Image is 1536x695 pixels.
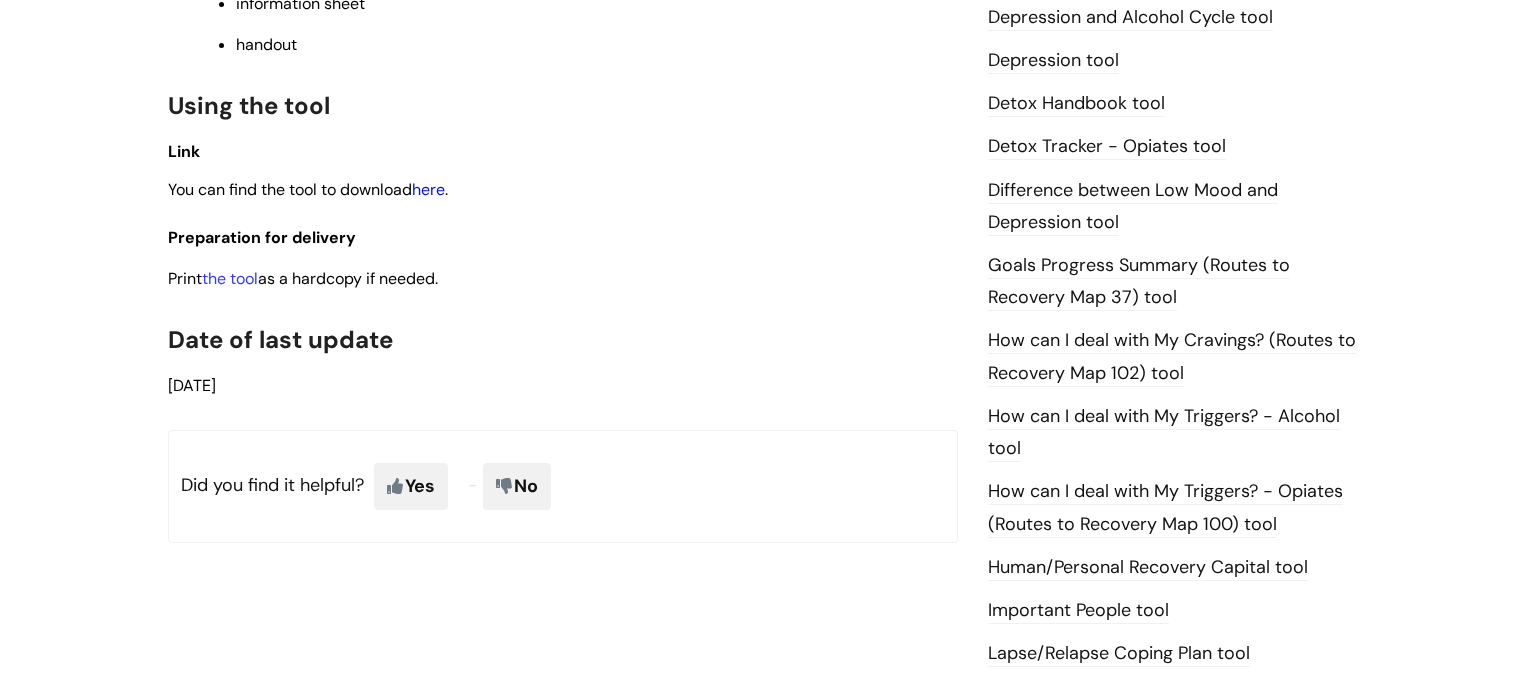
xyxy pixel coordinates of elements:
span: Using the tool [168,90,330,121]
a: the tool [202,268,258,289]
a: Depression and Alcohol Cycle tool [988,5,1273,31]
span: Preparation for delivery [168,227,356,248]
a: Important People tool [988,598,1169,624]
span: handout [236,34,297,55]
span: [DATE] [168,375,216,396]
a: Lapse/Relapse Coping Plan tool [988,641,1250,667]
a: Difference between Low Mood and Depression tool [988,178,1278,236]
span: Date of last update [168,324,393,355]
a: How can I deal with My Cravings? (Routes to Recovery Map 102) tool [988,328,1356,386]
a: Goals Progress Summary (Routes to Recovery Map 37) tool [988,253,1290,311]
span: Yes [374,463,448,509]
a: How can I deal with My Triggers? - Alcohol tool [988,404,1340,462]
a: Detox Handbook tool [988,91,1165,117]
a: here [412,179,445,200]
span: Print as a hardcopy if needed. [168,268,438,289]
a: Detox Tracker - Opiates tool [988,134,1226,160]
p: Did you find it helpful? [168,430,958,542]
span: You can find the tool to download . [168,179,448,200]
a: How can I deal with My Triggers? - Opiates (Routes to Recovery Map 100) tool [988,479,1343,537]
span: No [483,463,551,509]
a: Depression tool [988,48,1119,74]
span: Link [168,141,200,162]
a: Human/Personal Recovery Capital tool [988,555,1308,581]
